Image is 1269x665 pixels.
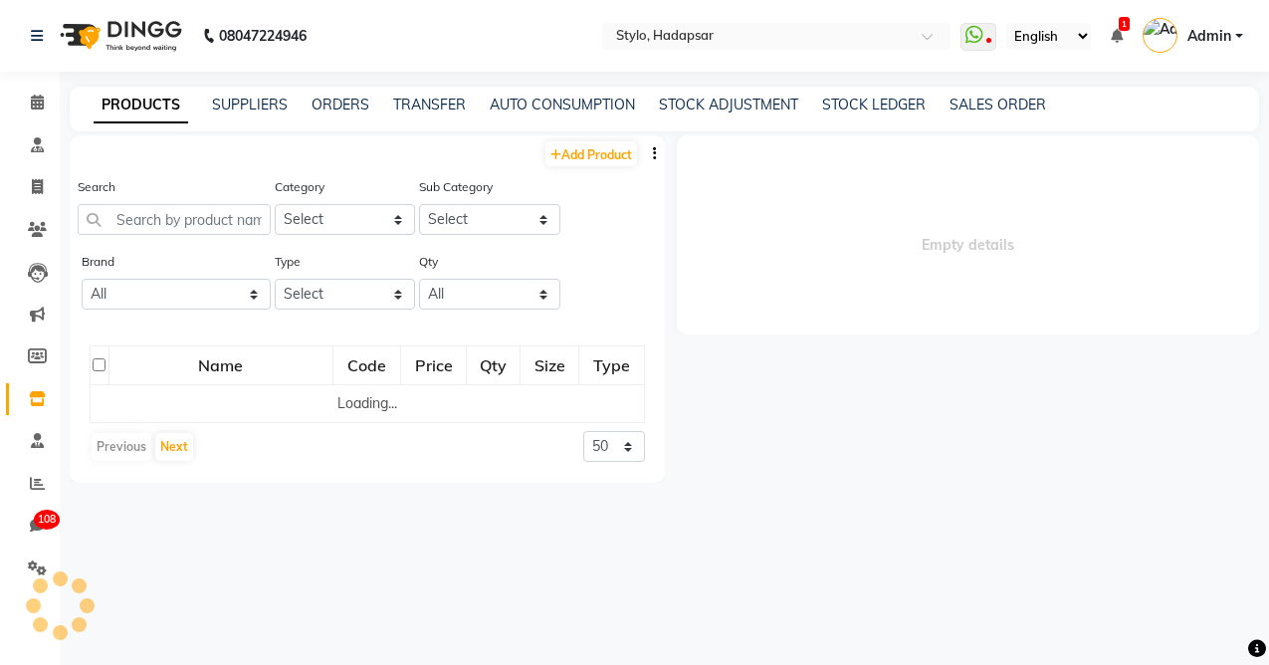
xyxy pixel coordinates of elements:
a: AUTO CONSUMPTION [490,96,635,113]
a: STOCK ADJUSTMENT [659,96,798,113]
a: STOCK LEDGER [822,96,926,113]
input: Search by product name or code [78,204,271,235]
div: Price [402,347,466,383]
label: Sub Category [419,178,493,196]
label: Search [78,178,115,196]
a: SALES ORDER [950,96,1046,113]
b: 08047224946 [219,8,307,64]
div: Name [110,347,331,383]
a: 1 [1111,27,1123,45]
span: Empty details [677,135,1260,334]
a: Add Product [545,141,637,166]
a: SUPPLIERS [212,96,288,113]
img: logo [51,8,187,64]
div: Code [334,347,399,383]
a: PRODUCTS [94,88,188,123]
span: 1 [1119,17,1130,31]
label: Qty [419,253,438,271]
div: Qty [468,347,519,383]
a: ORDERS [312,96,369,113]
div: Type [580,347,643,383]
label: Brand [82,253,114,271]
span: 108 [34,510,60,530]
label: Category [275,178,324,196]
a: TRANSFER [393,96,466,113]
label: Type [275,253,301,271]
button: Next [155,433,193,461]
td: Loading... [91,385,645,423]
a: 108 [6,510,54,543]
div: Size [522,347,577,383]
span: Admin [1187,26,1231,47]
img: Admin [1143,18,1177,53]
